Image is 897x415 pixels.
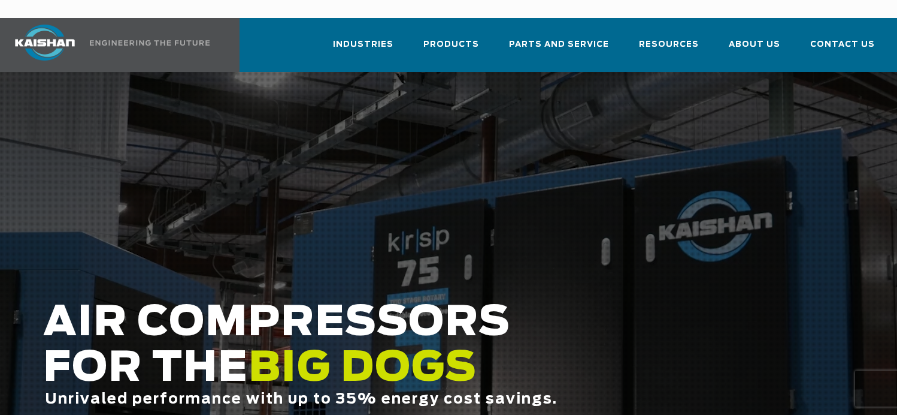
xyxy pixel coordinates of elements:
span: Parts and Service [509,38,609,52]
span: Resources [639,38,699,52]
a: Parts and Service [509,29,609,70]
span: BIG DOGS [249,348,477,389]
a: About Us [729,29,780,70]
span: Unrivaled performance with up to 35% energy cost savings. [45,392,557,407]
span: Industries [333,38,393,52]
a: Contact Us [810,29,875,70]
a: Resources [639,29,699,70]
img: Engineering the future [90,40,210,46]
span: Contact Us [810,38,875,52]
a: Industries [333,29,393,70]
span: Products [423,38,479,52]
a: Products [423,29,479,70]
span: About Us [729,38,780,52]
